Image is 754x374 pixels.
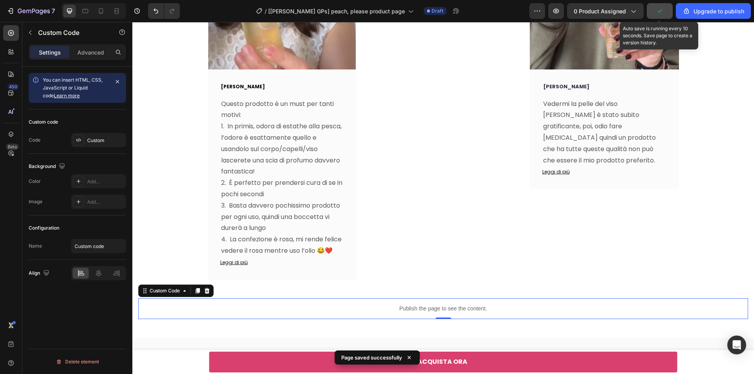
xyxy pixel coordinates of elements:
div: Beta [6,144,19,150]
p: 2. È perfetto per prendersi cura di se in pochi secondi [89,155,211,178]
span: 0 product assigned [574,7,626,15]
p: Vedermi la pelle del viso [PERSON_NAME] è stato subito gratificante, poi, odio fare [MEDICAL_DATA... [411,77,533,144]
div: Align [29,268,51,279]
div: Custom code [29,119,58,126]
div: Configuration [29,224,59,232]
p: 1. In primis, odora di estathe alla pesca, l’odore è esattamente quello e usandolo sul corpo/cape... [89,99,211,155]
span: [PERSON_NAME] [89,61,133,68]
span: Leggi di più [410,146,437,153]
div: Name [29,243,42,250]
div: Open Intercom Messenger [727,336,746,354]
p: Custom Code [38,28,105,37]
iframe: To enrich screen reader interactions, please activate Accessibility in Grammarly extension settings [132,22,754,374]
p: 7 [51,6,55,16]
div: Delete element [56,357,99,367]
p: 4. La confezione è rosa, mi rende felice vedere il rosa mentre uso l’olio 😂❤️ [89,212,211,235]
div: Code [29,137,40,144]
div: Color [29,178,41,185]
div: Background [29,161,67,172]
span: You can insert HTML, CSS, JavaScript or Liquid code [43,77,102,99]
p: Settings [39,48,61,57]
div: Add... [87,199,124,206]
p: 3. Basta davvero pochissimo prodotto per ogni uso, quindi una boccetta vi durerà a lungo [89,178,211,212]
button: Upgrade to publish [676,3,751,19]
p: [PERSON_NAME] [411,61,533,69]
div: Undo/Redo [148,3,180,19]
div: 450 [7,84,19,90]
span: Draft [432,7,443,15]
div: ACQUISTA ORA [285,334,335,346]
a: Learn more [54,93,80,99]
span: [[PERSON_NAME] GPs] peach, please product page [268,7,405,15]
p: Page saved successfully [341,354,402,361]
button: 7 [3,3,59,19]
div: Image [29,198,42,205]
p: Publish the page to see the content. [6,283,616,291]
div: Custom [87,137,124,144]
p: Questo prodotto è un must per tanti motivi: [89,77,211,99]
button: 0 product assigned [567,3,644,19]
div: Custom Code [16,265,49,272]
span: / [265,7,267,15]
div: Add... [87,178,124,185]
span: Leggi di più [88,237,115,244]
div: Upgrade to publish [683,7,744,15]
button: Delete element [29,356,126,368]
p: Advanced [77,48,104,57]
